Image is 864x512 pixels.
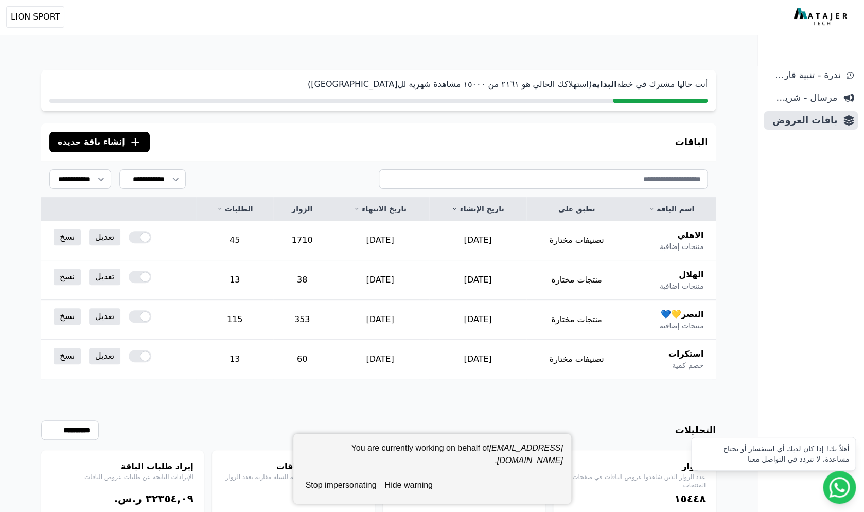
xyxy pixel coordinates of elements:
[196,300,273,340] td: 115
[54,308,81,325] a: نسخ
[331,340,429,379] td: [DATE]
[675,423,716,437] h3: التحليلات
[273,340,331,379] td: 60
[660,308,703,321] span: النصر💛💙
[675,135,708,149] h3: الباقات
[146,492,193,505] bdi: ۳٢۳٥٤,۰٩
[526,198,626,221] th: تطبق على
[489,444,562,465] em: [EMAIL_ADDRESS][DOMAIN_NAME]
[794,8,850,26] img: MatajerTech Logo
[592,79,616,89] strong: البداية
[196,340,273,379] td: 13
[54,348,81,364] a: نسخ
[563,473,706,489] p: عدد الزوار الذين شاهدوا عروض الباقات في صفحات المنتجات
[429,340,527,379] td: [DATE]
[49,78,708,91] p: أنت حاليا مشترك في خطة (استهلاكك الحالي هو ٢١٦١ من ١٥۰۰۰ مشاهدة شهرية لل[GEOGRAPHIC_DATA])
[331,260,429,300] td: [DATE]
[58,136,125,148] span: إنشاء باقة جديدة
[302,475,381,496] button: stop impersonating
[302,442,563,475] div: You are currently working on behalf of .
[331,300,429,340] td: [DATE]
[639,204,703,214] a: اسم الباقة
[6,6,64,28] button: LION SPORT
[768,91,837,105] span: مرسال - شريط دعاية
[698,444,849,464] div: أهلاً بك! إذا كان لديك أي استفسار أو تحتاج مساعدة، لا تتردد في التواصل معنا
[51,461,193,473] h4: إيراد طلبات الباقة
[526,300,626,340] td: منتجات مختارة
[114,492,142,505] span: ر.س.
[331,221,429,260] td: [DATE]
[273,300,331,340] td: 353
[660,321,703,331] span: منتجات إضافية
[660,281,703,291] span: منتجات إضافية
[526,221,626,260] td: تصنيفات مختارة
[768,68,840,82] span: ندرة - تنبية قارب علي النفاذ
[429,260,527,300] td: [DATE]
[273,198,331,221] th: الزوار
[668,348,703,360] span: استكرات
[343,204,416,214] a: تاريخ الانتهاء
[89,308,120,325] a: تعديل
[89,348,120,364] a: تعديل
[380,475,436,496] button: hide warning
[429,300,527,340] td: [DATE]
[429,221,527,260] td: [DATE]
[526,260,626,300] td: منتجات مختارة
[526,340,626,379] td: تصنيفات مختارة
[196,221,273,260] td: 45
[563,491,706,506] div: ١٥٤٤٨
[563,461,706,473] h4: الزوار
[222,461,364,473] h4: معدل التحويل للباقات
[222,473,364,481] p: النسبة المئوية لمعدل الاضافة للسلة مقارنة بعدد الزوار
[89,229,120,245] a: تعديل
[208,204,261,214] a: الطلبات
[51,473,193,481] p: الإيرادات الناتجة عن طلبات عروض الباقات
[442,204,515,214] a: تاريخ الإنشاء
[660,241,703,252] span: منتجات إضافية
[54,229,81,245] a: نسخ
[677,229,703,241] span: الاهلي
[196,260,273,300] td: 13
[273,260,331,300] td: 38
[679,269,703,281] span: الهلال
[273,221,331,260] td: 1710
[768,113,837,128] span: باقات العروض
[89,269,120,285] a: تعديل
[54,269,81,285] a: نسخ
[672,360,703,370] span: خصم كمية
[11,11,60,23] span: LION SPORT
[49,132,150,152] button: إنشاء باقة جديدة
